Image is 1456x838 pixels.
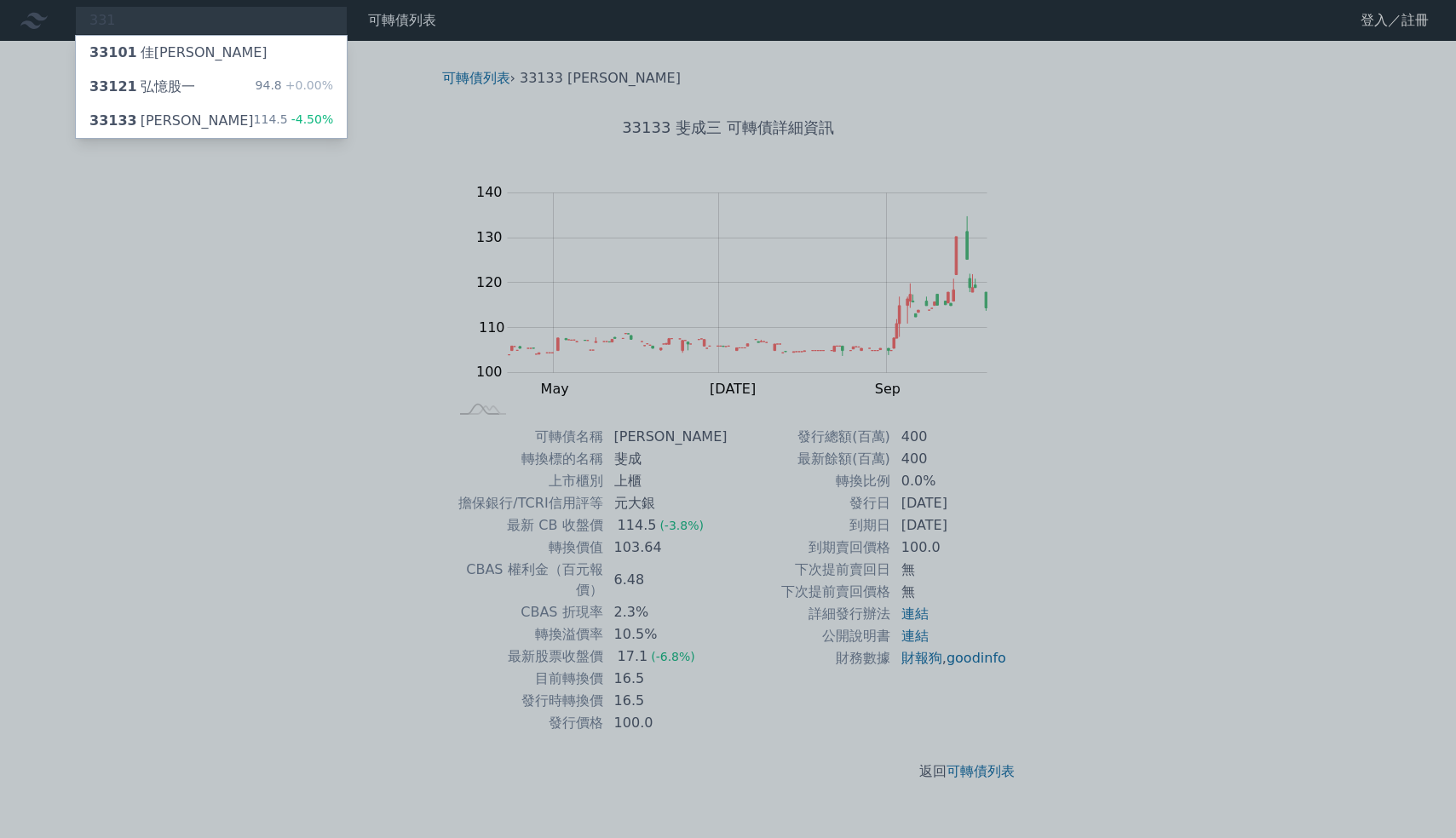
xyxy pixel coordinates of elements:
[89,44,137,60] span: 33101
[256,77,333,97] div: 94.8
[76,104,347,138] a: 33133[PERSON_NAME] 114.5-4.50%
[254,111,334,131] div: 114.5
[282,78,333,92] span: +0.00%
[89,77,195,97] div: 弘憶股一
[89,43,268,63] div: 佳[PERSON_NAME]
[76,70,347,104] a: 33121弘憶股一 94.8+0.00%
[89,111,254,131] div: [PERSON_NAME]
[288,112,334,126] span: -4.50%
[89,78,137,95] span: 33121
[76,36,347,70] a: 33101佳[PERSON_NAME]
[89,112,137,129] span: 33133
